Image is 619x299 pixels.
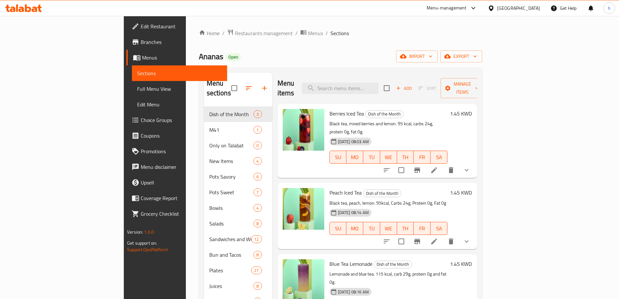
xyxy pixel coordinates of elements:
p: Black tea, peach, lemon. 95kcal, Carbs 24g, Protein 0g, Fat 0g [329,199,447,207]
span: 4 [254,205,261,211]
div: [GEOGRAPHIC_DATA] [497,5,540,12]
span: 1.0.0 [144,228,154,236]
span: Bun and Tacos [209,251,254,259]
a: Coverage Report [126,190,227,206]
a: Edit menu item [430,238,438,245]
span: Dish of the Month [374,261,412,268]
span: 3 [254,111,261,117]
a: Upsell [126,175,227,190]
a: Menus [300,29,323,37]
div: Salads8 [204,216,272,231]
span: TH [400,224,411,233]
button: MO [346,151,363,164]
span: SU [332,153,344,162]
span: WE [383,153,394,162]
div: M411 [204,122,272,138]
svg: Show Choices [463,166,471,174]
span: Select to update [394,163,408,177]
span: [DATE] 08:16 AM [335,289,371,295]
li: / [326,29,328,37]
span: Dish of the Month [209,110,254,118]
div: Plates [209,266,251,274]
span: [DATE] 08:03 AM [335,139,371,145]
div: Sandwiches and Wraps12 [204,231,272,247]
a: Edit Menu [132,97,227,112]
span: Berries Iced Tea [329,109,364,118]
div: items [253,126,262,134]
button: SU [329,151,347,164]
span: SU [332,224,344,233]
span: Dish of the Month [366,110,403,118]
div: Open [226,53,241,61]
span: SA [433,224,445,233]
span: Sandwiches and Wraps [209,235,251,243]
span: SA [433,153,445,162]
span: 1 [254,127,261,133]
button: show more [459,162,474,178]
span: h [608,5,611,12]
div: Pots Savory6 [204,169,272,184]
button: Branch-specific-item [409,234,425,249]
span: TH [400,153,411,162]
div: Juices8 [204,278,272,294]
span: [DATE] 08:14 AM [335,210,371,216]
div: Dish of the Month [363,189,401,197]
span: 7 [254,189,261,196]
div: items [253,220,262,227]
div: items [253,251,262,259]
button: Branch-specific-item [409,162,425,178]
a: Branches [126,34,227,50]
nav: breadcrumb [199,29,482,37]
input: search [302,83,379,94]
span: Dish of the Month [363,190,401,197]
a: Choice Groups [126,112,227,128]
div: items [251,235,262,243]
span: 27 [251,267,261,274]
li: / [295,29,298,37]
span: Select section first [414,83,441,93]
span: M41 [209,126,254,134]
button: delete [443,162,459,178]
a: Menus [126,50,227,65]
span: 6 [254,174,261,180]
img: Berries Iced Tea [283,109,324,151]
div: items [253,188,262,196]
span: Add [395,85,413,92]
button: import [396,50,438,62]
span: Full Menu View [137,85,222,93]
span: MO [349,153,361,162]
span: New Items [209,157,254,165]
span: FR [416,153,428,162]
a: Menu disclaimer [126,159,227,175]
img: Peach Iced Tea [283,188,324,230]
span: Upsell [141,179,222,186]
span: Menus [308,29,323,37]
div: Salads [209,220,254,227]
button: SA [431,222,447,235]
span: 8 [254,283,261,289]
span: TU [366,224,378,233]
span: Add item [393,83,414,93]
button: TU [363,222,380,235]
button: SU [329,222,347,235]
div: New Items4 [204,153,272,169]
span: Open [226,54,241,60]
span: Select to update [394,235,408,248]
button: TH [397,151,414,164]
span: TU [366,153,378,162]
h6: 1.45 KWD [450,259,472,268]
a: Restaurants management [227,29,293,37]
span: Menu disclaimer [141,163,222,171]
span: Version: [127,228,143,236]
span: Edit Restaurant [141,22,222,30]
span: 8 [254,221,261,227]
div: items [253,110,262,118]
span: Manage items [446,80,479,96]
span: Pots Sweet [209,188,254,196]
div: Bowls4 [204,200,272,216]
a: Full Menu View [132,81,227,97]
